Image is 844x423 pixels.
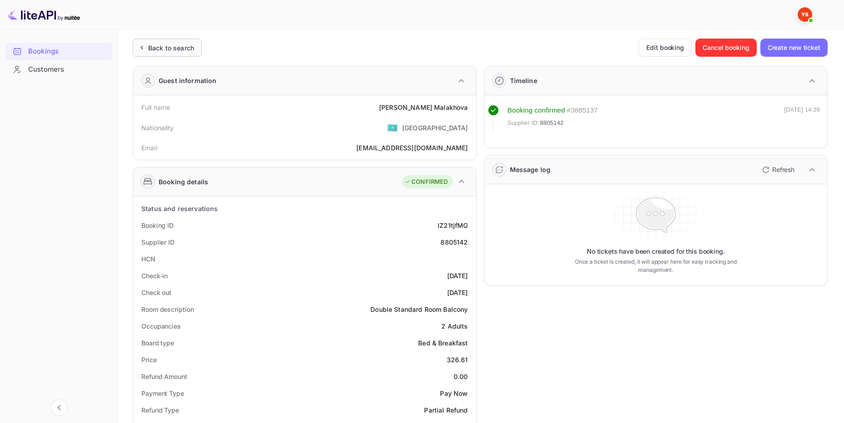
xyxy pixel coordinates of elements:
div: Message log [510,165,551,174]
div: [EMAIL_ADDRESS][DOMAIN_NAME] [356,143,468,152]
button: Refresh [757,162,798,177]
p: Refresh [772,165,794,174]
div: 0.00 [454,372,468,381]
span: United States [387,119,398,136]
div: Supplier ID [141,237,175,247]
div: Timeline [510,76,537,85]
div: Price [141,355,157,364]
a: Bookings [5,43,112,59]
div: [DATE] [447,271,468,280]
div: HCN [141,254,155,264]
p: Once a ticket is created, it will appear here for easy tracking and management. [564,258,748,274]
div: Check-in [141,271,168,280]
div: Payment Type [141,389,184,398]
div: Status and reservations [141,204,218,213]
img: LiteAPI logo [7,7,80,22]
p: No tickets have been created for this booking. [587,247,725,256]
div: Full name [141,103,170,112]
div: Booking ID [141,221,174,230]
div: Email [141,143,157,152]
div: Booking details [159,177,208,187]
div: [PERSON_NAME] Malakhova [379,103,468,112]
img: Yandex Support [798,7,812,22]
div: CONFIRMED [405,177,448,187]
div: Bookings [28,46,108,57]
div: Room description [141,305,194,314]
span: 8805142 [540,118,564,128]
div: Customers [5,61,112,79]
div: [GEOGRAPHIC_DATA] [402,123,468,133]
div: Customers [28,64,108,75]
div: Occupancies [141,321,181,331]
div: lZ21tjfMG [438,221,468,230]
a: Customers [5,61,112,78]
div: Nationality [141,123,174,133]
div: Guest information [159,76,217,85]
button: Edit booking [639,39,692,57]
div: Refund Type [141,405,179,415]
span: Supplier ID: [508,118,539,128]
div: 2 Adults [441,321,468,331]
div: # 3885137 [567,105,598,116]
div: Board type [141,338,174,348]
div: 326.61 [447,355,468,364]
div: Double Standard Room Balcony [370,305,468,314]
div: Booking confirmed [508,105,565,116]
div: Pay Now [440,389,468,398]
div: Refund Amount [141,372,187,381]
div: Back to search [148,43,194,53]
div: Partial Refund [424,405,468,415]
button: Create new ticket [760,39,828,57]
div: 8805142 [440,237,468,247]
button: Cancel booking [695,39,757,57]
div: Check out [141,288,171,297]
div: [DATE] [447,288,468,297]
div: Bed & Breakfast [418,338,468,348]
div: [DATE] 14:39 [784,105,820,132]
button: Collapse navigation [51,399,67,416]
